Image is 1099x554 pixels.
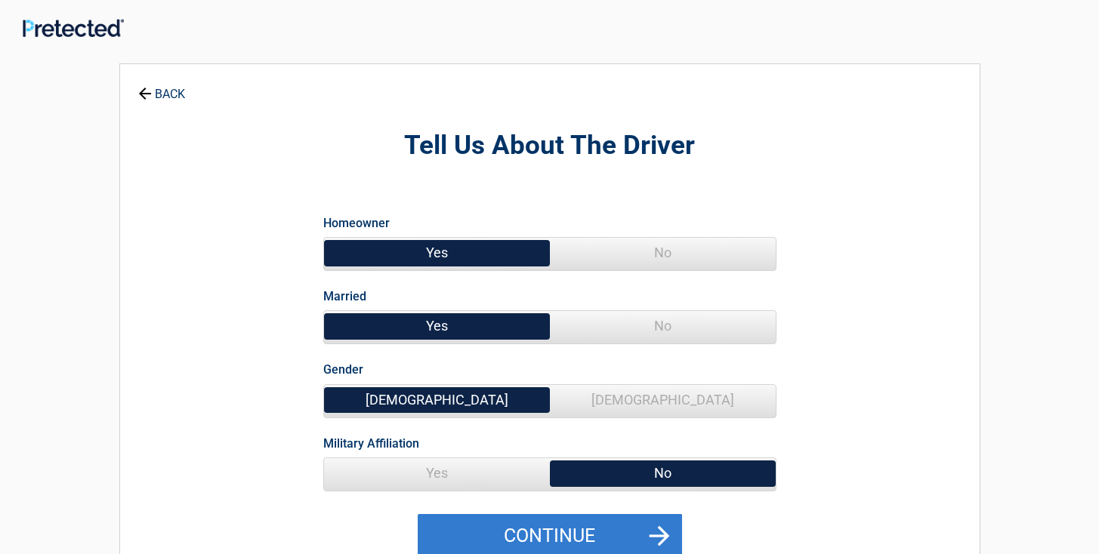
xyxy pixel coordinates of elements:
[324,238,550,268] span: Yes
[323,213,390,233] label: Homeowner
[324,311,550,341] span: Yes
[550,311,776,341] span: No
[323,286,366,306] label: Married
[550,458,776,488] span: No
[323,359,363,380] label: Gender
[550,238,776,268] span: No
[203,128,897,164] h2: Tell Us About The Driver
[324,385,550,415] span: [DEMOGRAPHIC_DATA]
[23,19,124,37] img: Main Logo
[135,74,188,100] a: BACK
[550,385,776,415] span: [DEMOGRAPHIC_DATA]
[323,433,419,454] label: Military Affiliation
[324,458,550,488] span: Yes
